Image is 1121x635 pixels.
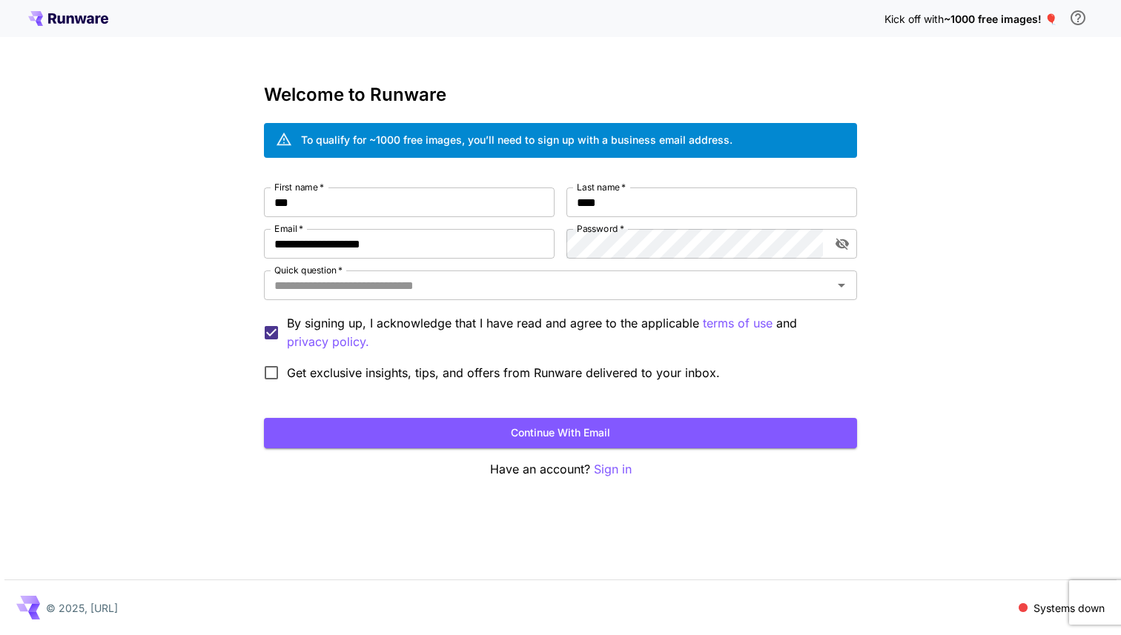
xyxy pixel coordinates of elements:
[884,13,944,25] span: Kick off with
[703,314,773,333] p: terms of use
[264,84,857,105] h3: Welcome to Runware
[274,181,324,193] label: First name
[287,333,369,351] button: By signing up, I acknowledge that I have read and agree to the applicable terms of use and
[301,132,733,147] div: To qualify for ~1000 free images, you’ll need to sign up with a business email address.
[1034,600,1105,616] p: Systems down
[944,13,1057,25] span: ~1000 free images! 🎈
[829,230,856,257] button: toggle password visibility
[577,222,624,235] label: Password
[1063,3,1093,33] button: In order to qualify for free credit, you need to sign up with a business email address and click ...
[594,460,632,479] button: Sign in
[264,460,857,479] p: Have an account?
[264,418,857,448] button: Continue with email
[577,181,626,193] label: Last name
[831,275,852,296] button: Open
[703,314,773,333] button: By signing up, I acknowledge that I have read and agree to the applicable and privacy policy.
[287,333,369,351] p: privacy policy.
[274,222,303,235] label: Email
[46,600,118,616] p: © 2025, [URL]
[287,314,845,351] p: By signing up, I acknowledge that I have read and agree to the applicable and
[274,264,343,276] label: Quick question
[287,364,720,382] span: Get exclusive insights, tips, and offers from Runware delivered to your inbox.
